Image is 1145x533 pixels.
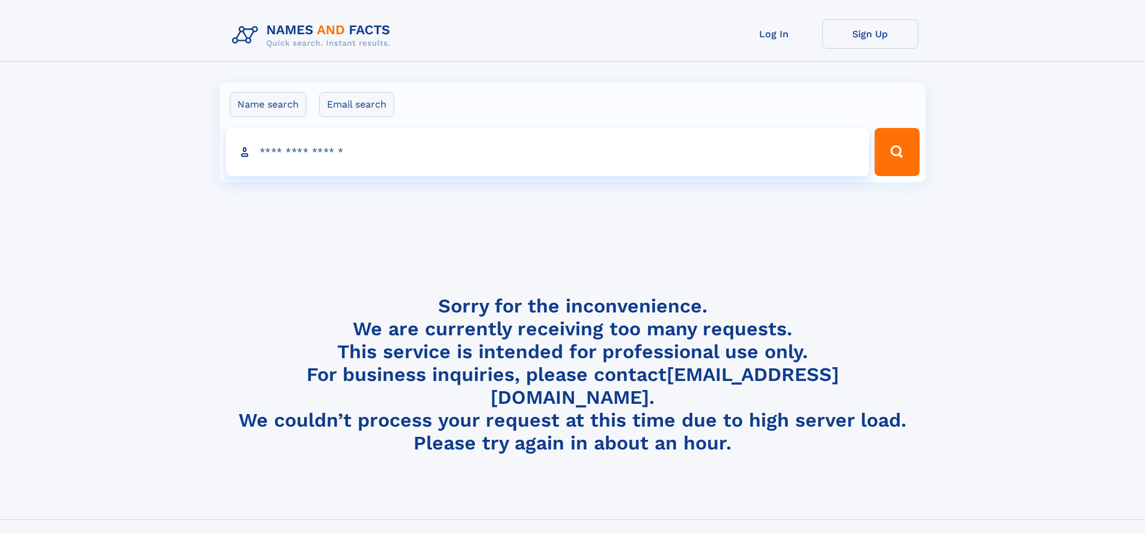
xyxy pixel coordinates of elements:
[822,19,918,49] a: Sign Up
[230,92,307,117] label: Name search
[875,128,919,176] button: Search Button
[319,92,394,117] label: Email search
[227,294,918,455] h4: Sorry for the inconvenience. We are currently receiving too many requests. This service is intend...
[490,363,839,409] a: [EMAIL_ADDRESS][DOMAIN_NAME]
[227,19,400,52] img: Logo Names and Facts
[226,128,870,176] input: search input
[726,19,822,49] a: Log In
